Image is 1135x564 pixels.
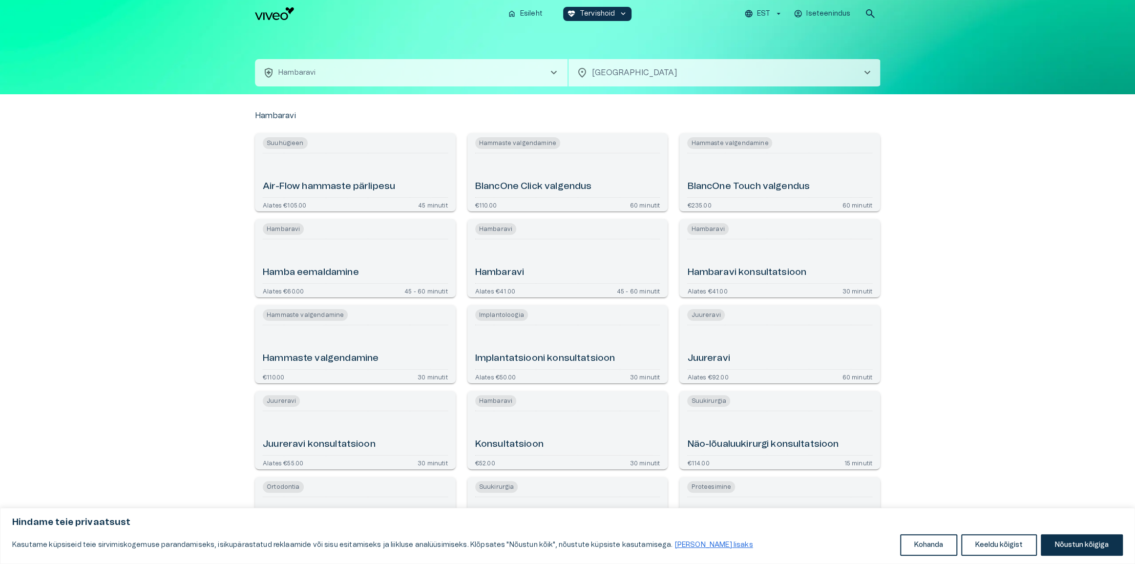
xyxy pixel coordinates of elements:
a: Navigate to homepage [255,7,500,20]
span: Hammaste valgendamine [475,137,560,149]
a: Open service booking details [255,391,456,469]
p: 60 minutit [842,374,872,379]
span: Proteesimine [687,481,735,493]
h6: Hammaste valgendamine [263,352,378,365]
span: Help [50,8,64,16]
span: Hambaravi [475,223,516,235]
p: 45 minutit [418,202,448,208]
span: search [864,8,876,20]
p: Esileht [520,9,543,19]
p: €110.00 [475,202,497,208]
p: 15 minutit [844,460,872,465]
p: Alates €92.00 [687,374,728,379]
p: Alates €50.00 [475,374,516,379]
h6: Implantatsiooni konsultatsioon [475,352,615,365]
h6: Näo-lõualuukirurgi konsultatsioon [687,438,839,451]
a: Open service booking details [679,305,880,383]
button: open search modal [861,4,880,23]
h6: Air-Flow hammaste pärlipesu [263,180,395,193]
a: Open service booking details [467,305,668,383]
p: 45 - 60 minutit [404,288,448,293]
a: Open service booking details [467,133,668,211]
h6: BlancOne Touch valgendus [687,180,810,193]
p: Alates €105.00 [263,202,306,208]
h6: Hamba eemaldamine [263,266,359,279]
h6: Hambaravi konsultatsioon [687,266,806,279]
span: Hammaste valgendamine [687,137,772,149]
a: Open service booking details [255,133,456,211]
img: Viveo logo [255,7,294,20]
p: Hambaravi [278,68,315,78]
a: Open service booking details [255,219,456,297]
button: health_and_safetyHambaravichevron_right [255,59,567,86]
h6: Konsultatsioon [475,438,544,451]
button: ecg_heartTervishoidkeyboard_arrow_down [563,7,632,21]
span: location_on [576,67,588,79]
span: Hambaravi [687,223,728,235]
span: Hambaravi [263,223,304,235]
p: [GEOGRAPHIC_DATA] [592,67,846,79]
a: Open service booking details [679,477,880,555]
span: Suukirurgia [475,481,518,493]
p: 30 minutit [630,460,660,465]
span: home [507,9,516,18]
p: Kasutame küpsiseid teie sirvimiskogemuse parandamiseks, isikupärastatud reklaamide või sisu esita... [12,539,754,551]
p: €52.00 [475,460,495,465]
p: 60 minutit [842,202,872,208]
p: €235.00 [687,202,711,208]
span: Hambaravi [475,395,516,407]
span: chevron_right [548,67,560,79]
p: 60 minutit [630,202,660,208]
p: 30 minutit [630,374,660,379]
p: Alates €41.00 [475,288,515,293]
button: homeEsileht [504,7,547,21]
p: Hindame teie privaatsust [12,517,1123,528]
p: Tervishoid [580,9,615,19]
span: chevron_right [862,67,873,79]
p: €114.00 [687,460,709,465]
p: €110.00 [263,374,284,379]
h6: Hambaravi [475,266,524,279]
a: Open service booking details [679,391,880,469]
span: health_and_safety [263,67,274,79]
p: Alates €55.00 [263,460,303,465]
button: Iseteenindus [792,7,853,21]
span: ecg_heart [567,9,576,18]
button: EST [743,7,784,21]
span: keyboard_arrow_down [619,9,628,18]
span: Implantoloogia [475,309,528,321]
h6: Juureravi [687,352,730,365]
p: 30 minutit [418,374,448,379]
p: Iseteenindus [806,9,850,19]
p: Hambaravi [255,110,296,122]
span: Juureravi [687,309,724,321]
p: 30 minutit [842,288,872,293]
p: Alates €60.00 [263,288,304,293]
span: Hammaste valgendamine [263,309,348,321]
a: Open service booking details [255,305,456,383]
span: Ortodontia [263,481,304,493]
p: EST [757,9,770,19]
span: Juureravi [263,395,300,407]
p: 30 minutit [418,460,448,465]
a: Open service booking details [467,219,668,297]
h6: Juureravi konsultatsioon [263,438,376,451]
a: Loe lisaks [674,541,754,549]
a: Open service booking details [679,219,880,297]
p: 45 - 60 minutit [617,288,660,293]
a: Open service booking details [255,477,456,555]
button: Kohanda [900,534,957,556]
button: Nõustun kõigiga [1041,534,1123,556]
a: Open service booking details [467,477,668,555]
p: Alates €41.00 [687,288,727,293]
span: Suukirurgia [687,395,730,407]
button: Keeldu kõigist [961,534,1037,556]
span: Suuhügieen [263,137,308,149]
h6: BlancOne Click valgendus [475,180,592,193]
a: Open service booking details [467,391,668,469]
a: Open service booking details [679,133,880,211]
